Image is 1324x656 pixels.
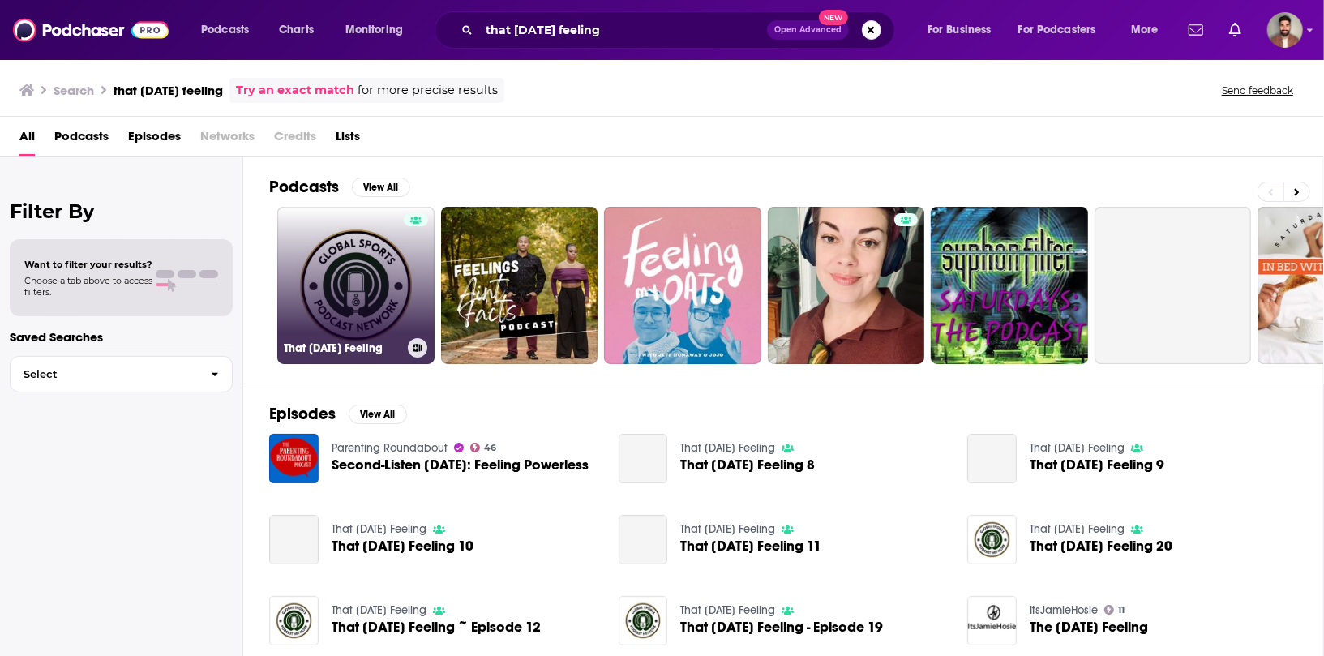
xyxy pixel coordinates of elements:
span: For Business [928,19,992,41]
span: Want to filter your results? [24,259,152,270]
span: The [DATE] Feeling [1030,620,1148,634]
a: That Saturday Feeling 10 [269,515,319,564]
span: Open Advanced [774,26,842,34]
a: 11 [1104,605,1125,615]
button: open menu [1008,17,1120,43]
a: The Saturday Feeling [1030,620,1148,634]
a: That Saturday Feeling [332,522,426,536]
a: That Saturday Feeling 11 [619,515,668,564]
img: Podchaser - Follow, Share and Rate Podcasts [13,15,169,45]
h2: Episodes [269,404,336,424]
a: 46 [470,443,497,452]
span: for more precise results [358,81,498,100]
a: Lists [336,123,360,156]
span: More [1131,19,1159,41]
span: New [819,10,848,25]
span: Charts [279,19,314,41]
span: Podcasts [201,19,249,41]
span: That [DATE] Feeling 10 [332,539,473,553]
span: That [DATE] Feeling 9 [1030,458,1164,472]
button: open menu [334,17,424,43]
a: That Saturday Feeling [680,603,775,617]
span: That [DATE] Feeling 11 [680,539,821,553]
img: The Saturday Feeling [967,596,1017,645]
button: View All [349,405,407,424]
span: That [DATE] Feeling 8 [680,458,815,472]
span: That [DATE] Feeling ~ Episode 12 [332,620,541,634]
img: User Profile [1267,12,1303,48]
a: That Saturday Feeling 8 [680,458,815,472]
span: That [DATE] Feeling - Episode 19 [680,620,883,634]
img: That Saturday Feeling ~ Episode 12 [269,596,319,645]
span: That [DATE] Feeling 20 [1030,539,1172,553]
span: Second-Listen [DATE]: Feeling Powerless [332,458,589,472]
span: 11 [1119,607,1125,614]
a: That Saturday Feeling 8 [619,434,668,483]
a: That Saturday Feeling [332,603,426,617]
p: Saved Searches [10,329,233,345]
span: Networks [200,123,255,156]
a: Episodes [128,123,181,156]
h3: That [DATE] Feeling [284,341,401,355]
a: Charts [268,17,324,43]
span: Logged in as calmonaghan [1267,12,1303,48]
a: EpisodesView All [269,404,407,424]
span: Select [11,369,198,379]
a: That Saturday Feeling 9 [967,434,1017,483]
a: That Saturday Feeling [680,441,775,455]
button: Open AdvancedNew [767,20,849,40]
span: 46 [484,444,496,452]
span: Monitoring [345,19,403,41]
div: Search podcasts, credits, & more... [450,11,911,49]
a: That Saturday Feeling [1030,522,1125,536]
img: That Saturday Feeling 20 [967,515,1017,564]
a: That Saturday Feeling 11 [680,539,821,553]
a: Show notifications dropdown [1182,16,1210,44]
span: For Podcasters [1018,19,1096,41]
span: Credits [274,123,316,156]
a: Show notifications dropdown [1223,16,1248,44]
span: Choose a tab above to access filters. [24,275,152,298]
button: Show profile menu [1267,12,1303,48]
a: That [DATE] Feeling [277,207,435,364]
button: open menu [916,17,1012,43]
img: That Saturday Feeling - Episode 19 [619,596,668,645]
a: Try an exact match [236,81,354,100]
a: Podcasts [54,123,109,156]
a: That Saturday Feeling - Episode 19 [680,620,883,634]
h2: Filter By [10,199,233,223]
a: ItsJamieHosie [1030,603,1098,617]
a: All [19,123,35,156]
a: Parenting Roundabout [332,441,448,455]
a: PodcastsView All [269,177,410,197]
a: That Saturday Feeling 20 [1030,539,1172,553]
a: That Saturday Feeling [680,522,775,536]
input: Search podcasts, credits, & more... [479,17,767,43]
a: That Saturday Feeling ~ Episode 12 [332,620,541,634]
button: open menu [190,17,270,43]
button: View All [352,178,410,197]
button: open menu [1120,17,1179,43]
h3: Search [54,83,94,98]
h2: Podcasts [269,177,339,197]
a: That Saturday Feeling [1030,441,1125,455]
a: That Saturday Feeling 10 [332,539,473,553]
button: Select [10,356,233,392]
button: Send feedback [1217,84,1298,97]
a: That Saturday Feeling 9 [1030,458,1164,472]
h3: that [DATE] feeling [114,83,223,98]
a: Second-Listen Saturday: Feeling Powerless [332,458,589,472]
img: Second-Listen Saturday: Feeling Powerless [269,434,319,483]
